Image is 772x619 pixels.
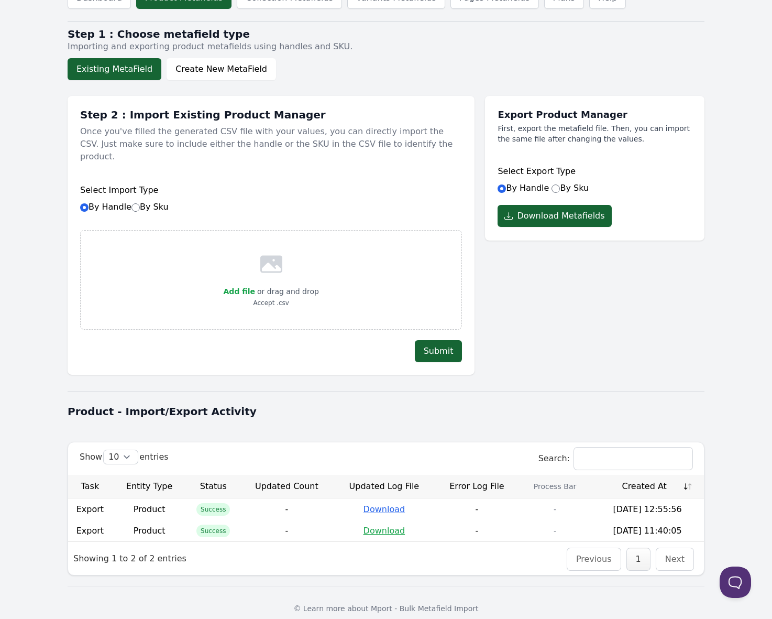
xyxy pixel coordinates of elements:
[519,498,591,520] td: -
[720,567,751,598] iframe: Toggle Customer Support
[591,498,704,520] td: [DATE] 12:55:56
[80,452,169,462] label: Show entries
[498,123,692,144] p: First, export the metafield file. Then, you can import the same file after changing the values.
[80,184,462,197] h6: Select Import Type
[104,450,138,464] select: Showentries
[68,498,112,520] td: Export
[112,520,187,541] td: Product
[636,554,641,564] a: 1
[519,520,591,541] td: -
[552,183,589,193] label: By Sku
[371,604,479,613] a: Mport - Bulk Metafield Import
[80,108,462,121] h1: Step 2 : Import Existing Product Manager
[68,58,161,80] button: Existing MetaField
[574,448,692,470] input: Search:
[591,520,704,541] td: [DATE] 11:40:05
[363,504,405,514] a: Download
[131,202,169,212] label: By Sku
[476,504,479,514] span: -
[196,503,230,516] span: Success
[552,184,560,193] input: By Sku
[665,554,685,564] a: Next
[591,475,704,498] th: Created At: activate to sort column ascending
[68,545,192,572] div: Showing 1 to 2 of 2 entries
[68,28,704,40] h2: Step 1 : Choose metafield type
[131,203,140,212] input: By Sku
[293,604,368,613] span: © Learn more about
[498,184,506,193] input: By Handle
[112,498,187,520] td: Product
[498,108,692,121] h1: Export Product Manager
[80,203,89,212] input: By HandleBy Sku
[285,526,288,536] span: -
[80,121,462,167] p: Once you've filled the generated CSV file with your values, you can directly import the CSV. Just...
[476,526,479,536] span: -
[68,40,704,53] p: Importing and exporting product metafields using handles and SKU.
[167,58,276,80] button: Create New MetaField
[415,340,462,362] button: Submit
[576,554,612,564] a: Previous
[498,183,549,193] label: By Handle
[80,202,169,212] label: By Handle
[285,504,288,514] span: -
[255,285,319,298] p: or drag and drop
[224,287,255,296] span: Add file
[498,165,692,178] h6: Select Export Type
[68,520,112,541] td: Export
[363,526,405,536] a: Download
[498,205,611,227] button: Download Metafields
[224,298,319,308] p: Accept .csv
[196,525,230,537] span: Success
[538,453,692,463] label: Search:
[68,404,704,419] h1: Product - Import/Export Activity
